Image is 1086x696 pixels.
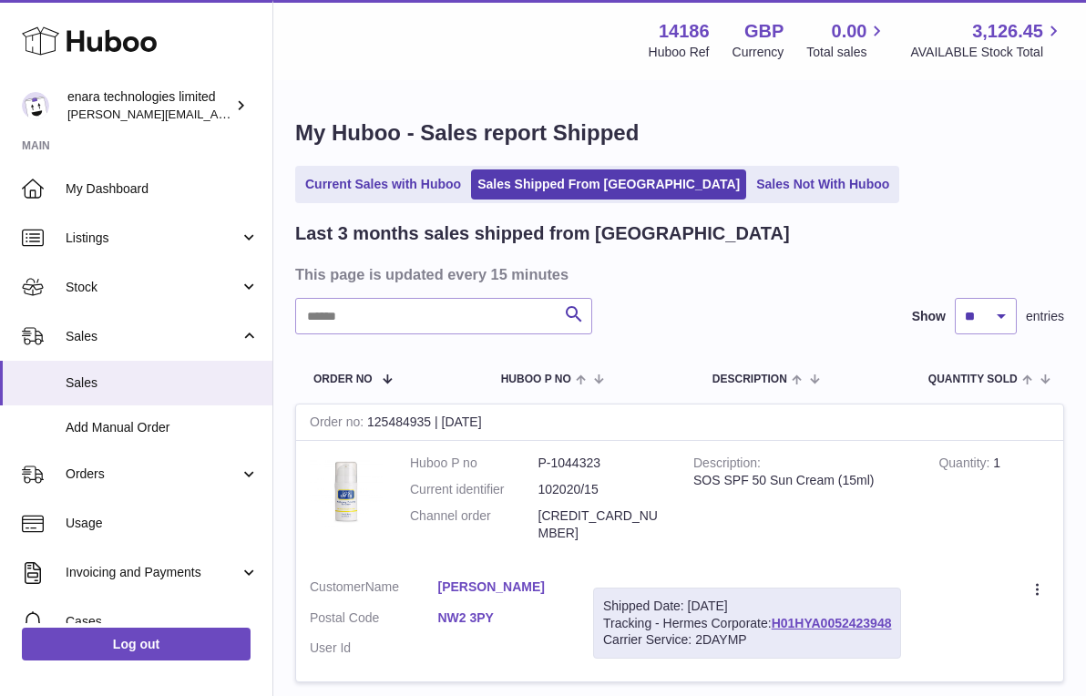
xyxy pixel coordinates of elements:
img: Dee@enara.co [22,92,49,119]
div: SOS SPF 50 Sun Cream (15ml) [693,472,911,489]
div: enara technologies limited [67,88,231,123]
span: Sales [66,374,259,392]
a: 3,126.45 AVAILABLE Stock Total [910,19,1064,61]
span: Sales [66,328,240,345]
span: Usage [66,515,259,532]
span: [PERSON_NAME][EMAIL_ADDRESS][DOMAIN_NAME] [67,107,365,121]
label: Show [912,308,946,325]
td: 1 [925,441,1063,565]
div: 125484935 | [DATE] [296,404,1063,441]
span: Total sales [806,44,887,61]
strong: GBP [744,19,784,44]
div: Shipped Date: [DATE] [603,598,891,615]
span: Huboo P no [501,374,571,385]
strong: 14186 [659,19,710,44]
a: Sales Not With Huboo [750,169,896,200]
div: Currency [733,44,784,61]
strong: Quantity [938,455,993,475]
span: Invoicing and Payments [66,564,240,581]
div: Tracking - Hermes Corporate: [593,588,901,660]
span: Customer [310,579,365,594]
dt: Name [310,578,438,600]
dt: Postal Code [310,609,438,631]
span: entries [1026,308,1064,325]
strong: Description [693,455,761,475]
h3: This page is updated every 15 minutes [295,264,1060,284]
a: [PERSON_NAME] [438,578,567,596]
dt: Current identifier [410,481,538,498]
a: H01HYA0052423948 [772,616,892,630]
dt: User Id [310,640,438,657]
span: 3,126.45 [972,19,1043,44]
a: Log out [22,628,251,660]
strong: Order no [310,415,367,434]
span: AVAILABLE Stock Total [910,44,1064,61]
span: Stock [66,279,240,296]
a: NW2 3PY [438,609,567,627]
span: Order No [313,374,373,385]
a: Sales Shipped From [GEOGRAPHIC_DATA] [471,169,746,200]
div: Carrier Service: 2DAYMP [603,631,891,649]
span: Cases [66,613,259,630]
a: Current Sales with Huboo [299,169,467,200]
dd: 102020/15 [538,481,667,498]
dd: [CREDIT_CARD_NUMBER] [538,507,667,542]
dt: Huboo P no [410,455,538,472]
h2: Last 3 months sales shipped from [GEOGRAPHIC_DATA] [295,221,790,246]
a: 0.00 Total sales [806,19,887,61]
span: 0.00 [832,19,867,44]
div: Huboo Ref [649,44,710,61]
span: Description [712,374,787,385]
span: Listings [66,230,240,247]
img: 1746804158.jpg [310,455,383,527]
span: Quantity Sold [928,374,1018,385]
h1: My Huboo - Sales report Shipped [295,118,1064,148]
span: My Dashboard [66,180,259,198]
dt: Channel order [410,507,538,542]
dd: P-1044323 [538,455,667,472]
span: Orders [66,466,240,483]
span: Add Manual Order [66,419,259,436]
